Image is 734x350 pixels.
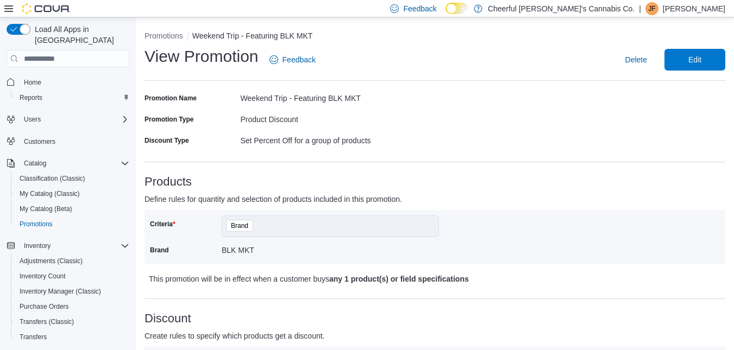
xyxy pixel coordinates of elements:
[192,31,313,40] button: Weekend Trip - Featuring BLK MKT
[11,186,134,201] button: My Catalog (Classic)
[145,46,259,67] h1: View Promotion
[20,302,69,311] span: Purchase Orders
[265,49,320,71] a: Feedback
[20,93,42,102] span: Reports
[20,135,129,148] span: Customers
[648,2,655,15] span: JF
[15,315,129,328] span: Transfers (Classic)
[664,49,725,71] button: Edit
[15,218,129,231] span: Promotions
[15,218,57,231] a: Promotions
[20,272,66,281] span: Inventory Count
[446,3,468,14] input: Dark Mode
[150,220,175,228] label: Criteria
[20,135,60,148] a: Customers
[15,91,129,104] span: Reports
[11,253,134,269] button: Adjustments (Classic)
[20,205,72,213] span: My Catalog (Beta)
[621,49,651,71] button: Delete
[240,90,435,103] div: Weekend Trip - Featuring BLK MKT
[145,329,580,342] p: Create rules to specify which products get a discount.
[11,217,134,232] button: Promotions
[240,132,435,145] div: Set Percent Off for a group of products
[15,330,51,343] a: Transfers
[24,159,46,168] span: Catalog
[145,312,725,325] h3: Discount
[15,285,105,298] a: Inventory Manager (Classic)
[645,2,658,15] div: Jason Fitzpatrick
[145,30,725,43] nav: An example of EuiBreadcrumbs
[20,174,85,183] span: Classification (Classic)
[2,238,134,253] button: Inventory
[11,299,134,314] button: Purchase Orders
[20,75,129,88] span: Home
[240,111,435,124] div: Product Discount
[20,239,55,252] button: Inventory
[20,113,129,126] span: Users
[2,74,134,90] button: Home
[15,172,90,185] a: Classification (Classic)
[24,78,41,87] span: Home
[20,239,129,252] span: Inventory
[145,193,580,206] p: Define rules for quantity and selection of products included in this promotion.
[15,187,84,200] a: My Catalog (Classic)
[11,269,134,284] button: Inventory Count
[20,317,74,326] span: Transfers (Classic)
[11,284,134,299] button: Inventory Manager (Classic)
[11,314,134,329] button: Transfers (Classic)
[639,2,641,15] p: |
[20,287,101,296] span: Inventory Manager (Classic)
[24,241,51,250] span: Inventory
[231,220,248,231] span: Brand
[15,202,77,215] a: My Catalog (Beta)
[2,133,134,149] button: Customers
[11,201,134,217] button: My Catalog (Beta)
[20,76,46,89] a: Home
[15,330,129,343] span: Transfers
[22,3,71,14] img: Cova
[2,112,134,127] button: Users
[20,113,45,126] button: Users
[149,272,578,285] p: This promotion will be in effect when a customer buys
[145,175,725,188] h3: Products
[150,246,169,254] label: Brand
[403,3,436,14] span: Feedback
[30,24,129,46] span: Load All Apps in [GEOGRAPHIC_DATA]
[11,171,134,186] button: Classification (Classic)
[15,270,129,283] span: Inventory Count
[15,285,129,298] span: Inventory Manager (Classic)
[20,157,51,170] button: Catalog
[145,136,189,145] label: Discount Type
[15,300,129,313] span: Purchase Orders
[11,90,134,105] button: Reports
[2,156,134,171] button: Catalog
[15,187,129,200] span: My Catalog (Classic)
[24,137,55,146] span: Customers
[20,220,53,228] span: Promotions
[688,54,701,65] span: Edit
[329,275,469,283] b: any 1 product(s) or field specifications
[446,14,446,15] span: Dark Mode
[15,254,87,268] a: Adjustments (Classic)
[222,241,367,254] div: BLK MKT
[20,257,83,265] span: Adjustments (Classic)
[145,115,193,124] label: Promotion Type
[15,300,73,313] a: Purchase Orders
[15,172,129,185] span: Classification (Classic)
[20,189,80,198] span: My Catalog (Classic)
[488,2,635,15] p: Cheerful [PERSON_NAME]'s Cannabis Co.
[15,315,78,328] a: Transfers (Classic)
[15,270,70,283] a: Inventory Count
[663,2,725,15] p: [PERSON_NAME]
[20,157,129,170] span: Catalog
[20,333,47,341] span: Transfers
[226,220,253,232] span: Brand
[145,94,197,103] label: Promotion Name
[15,254,129,268] span: Adjustments (Classic)
[24,115,41,124] span: Users
[15,202,129,215] span: My Catalog (Beta)
[283,54,316,65] span: Feedback
[11,329,134,345] button: Transfers
[145,31,183,40] button: Promotions
[625,54,647,65] span: Delete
